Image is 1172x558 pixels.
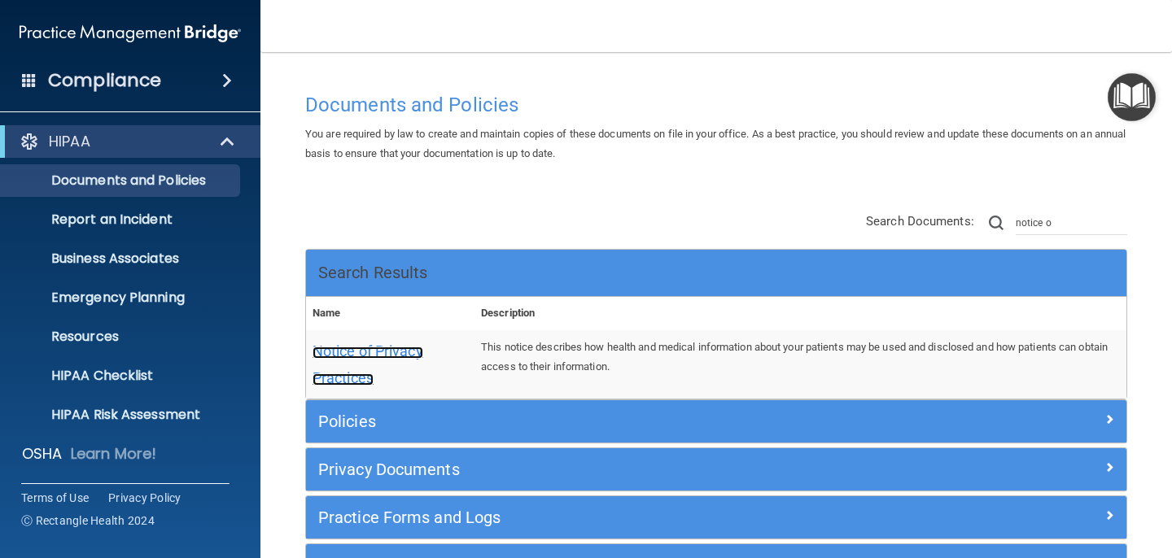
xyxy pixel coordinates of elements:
[866,214,974,229] span: Search Documents:
[20,17,241,50] img: PMB logo
[22,444,63,464] p: OSHA
[11,172,233,189] p: Documents and Policies
[481,338,1120,377] p: This notice describes how health and medical information about your patients may be used and disc...
[1108,73,1156,121] button: Open Resource Center
[305,128,1126,159] span: You are required by law to create and maintain copies of these documents on file in your office. ...
[313,347,423,386] a: Notice of Privacy Practices
[11,329,233,345] p: Resources
[71,444,157,464] p: Learn More!
[11,290,233,306] p: Emergency Planning
[20,483,237,503] a: PCI
[305,94,1127,116] h4: Documents and Policies
[49,132,90,151] p: HIPAA
[49,483,72,503] p: PCI
[48,69,161,92] h4: Compliance
[11,211,233,228] p: Report an Incident
[318,408,1114,434] a: Policies
[11,251,233,267] p: Business Associates
[313,342,423,386] span: Notice of Privacy Practices
[318,508,909,526] h5: Practice Forms and Logs
[11,407,233,423] p: HIPAA Risk Assessment
[306,297,474,330] th: Name
[318,504,1114,530] a: Practice Forms and Logs
[11,368,233,384] p: HIPAA Checklist
[21,512,155,529] span: Ⓒ Rectangle Health 2024
[1016,211,1127,235] input: Search
[318,460,909,478] h5: Privacy Documents
[474,297,1126,330] th: Description
[318,456,1114,482] a: Privacy Documents
[890,442,1152,508] iframe: Drift Widget Chat Controller
[318,412,909,430] h5: Policies
[108,490,181,506] a: Privacy Policy
[989,216,1004,230] img: ic-search.3b580494.png
[21,490,89,506] a: Terms of Use
[306,250,1126,297] div: Search Results
[20,132,236,151] a: HIPAA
